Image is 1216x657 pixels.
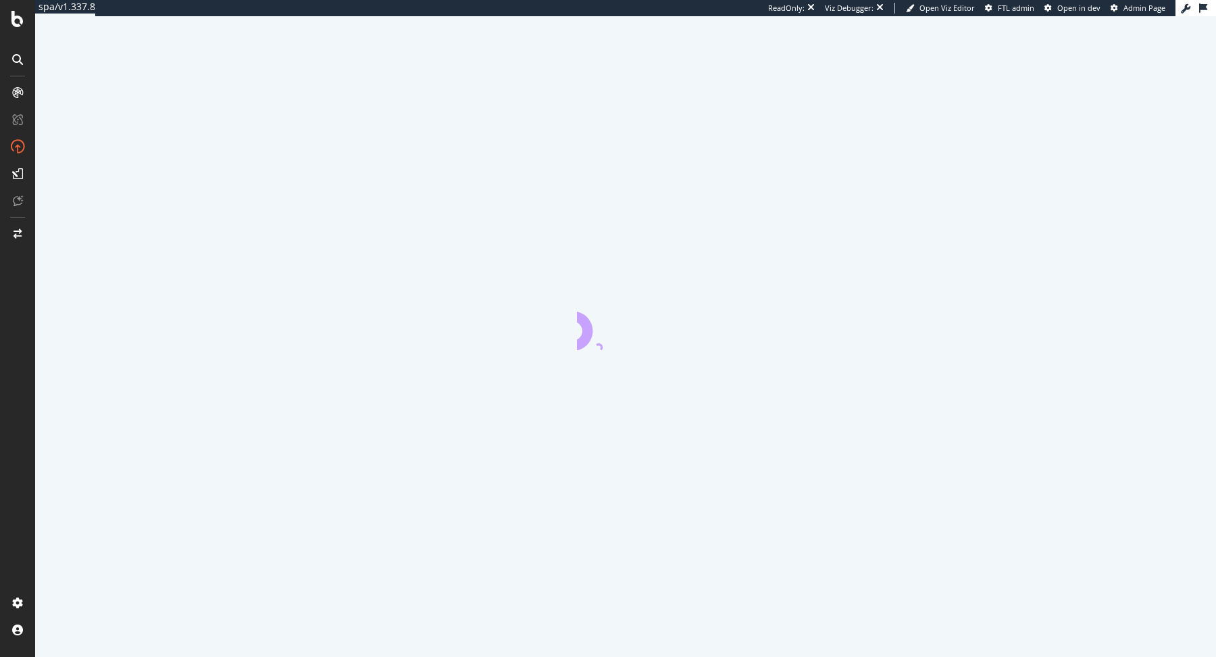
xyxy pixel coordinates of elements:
span: FTL admin [998,3,1034,13]
a: Open Viz Editor [906,3,975,14]
a: Admin Page [1111,3,1165,14]
a: Open in dev [1044,3,1100,14]
div: Viz Debugger: [825,3,873,14]
span: Open in dev [1057,3,1100,13]
a: FTL admin [985,3,1034,14]
div: ReadOnly: [768,3,805,14]
span: Open Viz Editor [919,3,975,13]
span: Admin Page [1123,3,1165,13]
div: animation [577,301,674,350]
